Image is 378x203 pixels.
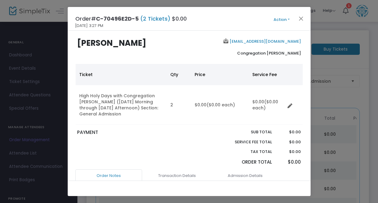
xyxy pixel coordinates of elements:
b: [PERSON_NAME] [77,38,146,48]
div: Data table [76,64,303,125]
p: $0.00 [278,159,301,166]
h4: Order# $0.00 [75,15,187,23]
button: Close [297,15,305,22]
button: Action [264,16,300,23]
p: $0.00 [278,129,301,135]
p: Order Total [221,159,272,166]
td: $0.00 [249,85,285,125]
p: Tax Total [221,149,272,155]
a: [EMAIL_ADDRESS][DOMAIN_NAME] [228,38,301,44]
span: [DATE] 3:27 PM [75,23,103,29]
span: C-70496E2D-5 [96,15,139,22]
p: Service Fee Total [221,139,272,145]
a: Order Notes [75,169,142,182]
p: $0.00 [278,139,301,145]
th: Price [191,64,249,85]
td: 2 [167,85,191,125]
span: Congregation [PERSON_NAME] [237,50,301,56]
td: $0.00 [191,85,249,125]
a: Admission Details [212,169,279,182]
p: PAYMENT [77,129,186,136]
span: ($0.00 each) [206,102,235,108]
span: (2 Tickets) [139,15,172,22]
a: Transaction Details [144,169,210,182]
td: High Holy Days with Congregation [PERSON_NAME] ([DATE] Morning through [DATE] Afternoon) Section:... [76,85,167,125]
th: Ticket [76,64,167,85]
th: Qty [167,64,191,85]
p: Sub total [221,129,272,135]
th: Service Fee [249,64,285,85]
p: $0.00 [278,149,301,155]
span: ($0.00 each) [252,99,278,111]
